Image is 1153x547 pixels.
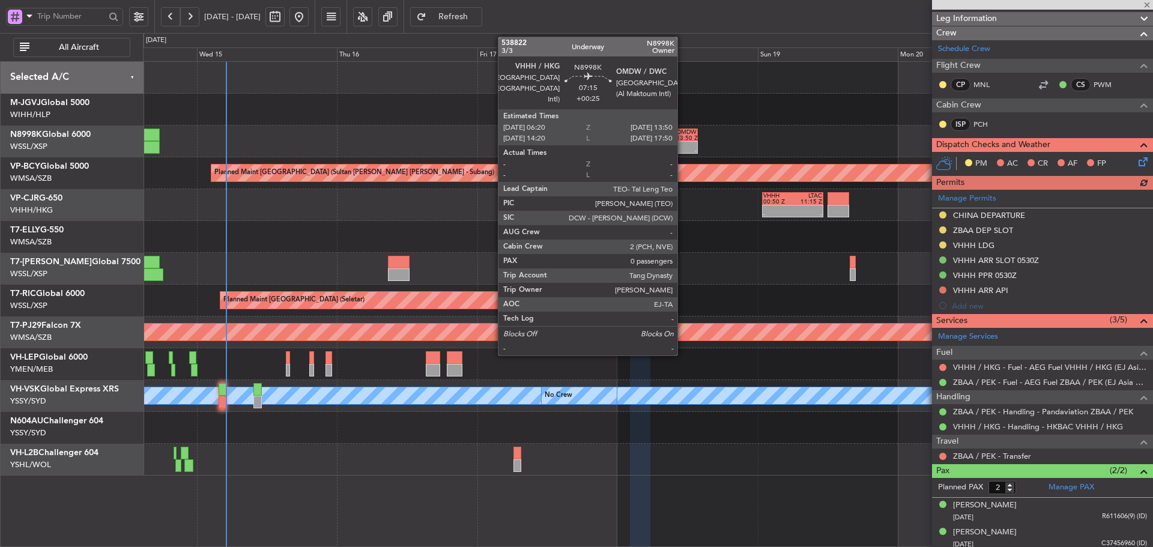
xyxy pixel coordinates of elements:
div: Planned Maint [GEOGRAPHIC_DATA] (Sultan [PERSON_NAME] [PERSON_NAME] - Subang) [214,164,494,182]
a: VH-LEPGlobal 6000 [10,353,88,361]
span: [DATE] [953,513,973,522]
span: PM [975,158,987,170]
span: N604AU [10,417,43,425]
a: VH-L2BChallenger 604 [10,449,98,457]
a: Manage Services [938,331,998,343]
div: OMDW [676,129,697,135]
div: 00:50 Z [763,199,793,205]
div: - [655,148,676,154]
div: - [793,211,822,217]
div: CS [1071,78,1091,91]
a: VHHH/HKG [10,205,53,216]
input: Trip Number [37,7,105,25]
a: Schedule Crew [938,43,990,55]
label: Planned PAX [938,482,983,494]
button: All Aircraft [13,38,130,57]
a: PCH [973,119,1000,130]
span: (3/5) [1110,313,1127,326]
a: MNL [973,79,1000,90]
a: VH-VSKGlobal Express XRS [10,385,119,393]
div: [PERSON_NAME] [953,500,1017,512]
a: N8998KGlobal 6000 [10,130,91,139]
div: 06:20 Z [655,135,676,141]
button: Refresh [410,7,482,26]
a: ZBAA / PEK - Fuel - AEG Fuel ZBAA / PEK (EJ Asia Only) [953,377,1147,387]
span: Refresh [429,13,478,21]
span: VH-LEP [10,353,39,361]
a: YSSY/SYD [10,428,46,438]
a: T7-RICGlobal 6000 [10,289,85,298]
span: CR [1038,158,1048,170]
a: N604AUChallenger 604 [10,417,103,425]
a: WSSL/XSP [10,300,47,311]
a: VP-CJRG-650 [10,194,62,202]
span: Travel [936,435,958,449]
span: (2/2) [1110,464,1127,477]
span: T7-RIC [10,289,36,298]
span: Crew [936,26,957,40]
div: - [676,148,697,154]
span: Leg Information [936,12,997,26]
div: No Crew [545,387,572,405]
span: M-JGVJ [10,98,41,107]
div: [PERSON_NAME] [953,527,1017,539]
span: T7-[PERSON_NAME] [10,258,92,266]
div: [DATE] [146,35,166,46]
span: T7-ELLY [10,226,40,234]
span: Pax [936,464,949,478]
a: WMSA/SZB [10,332,52,343]
span: AC [1007,158,1018,170]
span: Services [936,314,967,328]
a: ZBAA / PEK - Transfer [953,451,1031,461]
a: M-JGVJGlobal 5000 [10,98,89,107]
span: Fuel [936,346,952,360]
div: 11:15 Z [793,199,822,205]
span: Cabin Crew [936,98,981,112]
div: VHHH [655,129,676,135]
span: FP [1097,158,1106,170]
span: [DATE] - [DATE] [204,11,261,22]
a: VHHH / HKG - Fuel - AEG Fuel VHHH / HKG (EJ Asia Only) [953,362,1147,372]
a: T7-ELLYG-550 [10,226,64,234]
div: CP [951,78,970,91]
div: Planned Maint [GEOGRAPHIC_DATA] (Seletar) [223,291,365,309]
span: AF [1068,158,1077,170]
a: Manage PAX [1049,482,1094,494]
a: WIHH/HLP [10,109,50,120]
a: VP-BCYGlobal 5000 [10,162,89,171]
a: WMSA/SZB [10,173,52,184]
span: All Aircraft [32,43,126,52]
div: Sat 18 [617,47,758,62]
span: T7-PJ29 [10,321,41,330]
div: Thu 16 [337,47,477,62]
span: VH-L2B [10,449,38,457]
div: - [763,211,793,217]
a: WSSL/XSP [10,268,47,279]
a: YMEN/MEB [10,364,53,375]
div: VHHH [763,193,793,199]
span: VP-CJR [10,194,39,202]
a: WSSL/XSP [10,141,47,152]
a: T7-[PERSON_NAME]Global 7500 [10,258,141,266]
div: 13:50 Z [676,135,697,141]
span: Dispatch Checks and Weather [936,138,1050,152]
span: N8998K [10,130,42,139]
a: VHHH / HKG - Handling - HKBAC VHHH / HKG [953,422,1123,432]
div: Mon 20 [898,47,1038,62]
a: YSSY/SYD [10,396,46,406]
div: ISP [951,118,970,131]
a: WMSA/SZB [10,237,52,247]
div: Wed 15 [197,47,337,62]
span: Flight Crew [936,59,981,73]
div: Sun 19 [758,47,898,62]
div: LTAC [793,193,822,199]
a: PWM [1094,79,1121,90]
span: VP-BCY [10,162,40,171]
span: VH-VSK [10,385,40,393]
div: Fri 17 [477,47,618,62]
a: T7-PJ29Falcon 7X [10,321,81,330]
span: R611606(9) (ID) [1102,512,1147,522]
a: YSHL/WOL [10,459,51,470]
a: ZBAA / PEK - Handling - Pandaviation ZBAA / PEK [953,406,1133,417]
span: Handling [936,390,970,404]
